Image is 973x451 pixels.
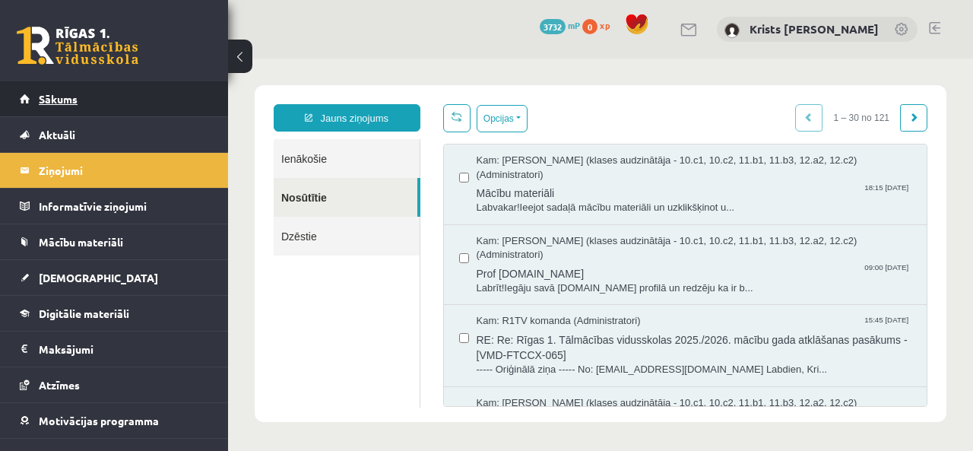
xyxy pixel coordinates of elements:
[540,19,566,34] span: 3732
[724,23,740,38] img: Krists Andrejs Zeile
[636,123,683,135] span: 18:15 [DATE]
[249,338,684,366] span: Kam: [PERSON_NAME] (klases audzinātāja - 10.c1, 10.c2, 11.b1, 11.b3, 12.a2, 12.c2) (Administratori)
[249,338,684,414] a: Kam: [PERSON_NAME] (klases audzinātāja - 10.c1, 10.c2, 11.b1, 11.b3, 12.a2, 12.c2) (Administratori)
[20,260,209,295] a: [DEMOGRAPHIC_DATA]
[39,332,209,367] legend: Maksājumi
[17,27,138,65] a: Rīgas 1. Tālmācības vidusskola
[249,256,684,318] a: Kam: R1TV komanda (Administratori) 15:45 [DATE] RE: Re: Rīgas 1. Tālmācības vidusskolas 2025./202...
[750,21,879,37] a: Krists [PERSON_NAME]
[20,224,209,259] a: Mācību materiāli
[39,92,78,106] span: Sākums
[568,19,580,31] span: mP
[249,46,300,74] button: Opcijas
[249,256,413,270] span: Kam: R1TV komanda (Administratori)
[249,176,684,237] a: Kam: [PERSON_NAME] (klases audzinātāja - 10.c1, 10.c2, 11.b1, 11.b3, 12.a2, 12.c2) (Administrator...
[249,95,684,157] a: Kam: [PERSON_NAME] (klases audzinātāja - 10.c1, 10.c2, 11.b1, 11.b3, 12.a2, 12.c2) (Administrator...
[20,189,209,224] a: Informatīvie ziņojumi
[636,256,683,267] span: 15:45 [DATE]
[46,158,192,197] a: Dzēstie
[249,95,684,123] span: Kam: [PERSON_NAME] (klases audzinātāja - 10.c1, 10.c2, 11.b1, 11.b3, 12.a2, 12.c2) (Administratori)
[39,128,75,141] span: Aktuāli
[20,81,209,116] a: Sākums
[20,403,209,438] a: Motivācijas programma
[20,367,209,402] a: Atzīmes
[249,270,684,304] span: RE: Re: Rīgas 1. Tālmācības vidusskolas 2025./2026. mācību gada atklāšanas pasākums - [VMD-FTCCX-...
[20,117,209,152] a: Aktuāli
[20,332,209,367] a: Maksājumi
[540,19,580,31] a: 3732 mP
[600,19,610,31] span: xp
[249,223,684,237] span: Labrīt!Iegāju savā [DOMAIN_NAME] profilā un redzēju ka ir b...
[582,19,597,34] span: 0
[46,81,192,119] a: Ienākošie
[20,296,209,331] a: Digitālie materiāli
[39,414,159,427] span: Motivācijas programma
[39,306,129,320] span: Digitālie materiāli
[39,153,209,188] legend: Ziņojumi
[249,304,684,319] span: ----- Oriģinālā ziņa ----- No: [EMAIL_ADDRESS][DOMAIN_NAME] Labdien, Kri...
[20,153,209,188] a: Ziņojumi
[249,204,684,223] span: Prof [DOMAIN_NAME]
[636,204,683,215] span: 09:00 [DATE]
[594,46,673,73] span: 1 – 30 no 121
[39,271,158,284] span: [DEMOGRAPHIC_DATA]
[249,176,684,204] span: Kam: [PERSON_NAME] (klases audzinātāja - 10.c1, 10.c2, 11.b1, 11.b3, 12.a2, 12.c2) (Administratori)
[249,123,684,142] span: Mācību materiāli
[39,235,123,249] span: Mācību materiāli
[39,378,80,392] span: Atzīmes
[582,19,617,31] a: 0 xp
[249,142,684,157] span: Labvakar!Ieejot sadaļā mācību materiāli un uzklikšķinot u...
[39,189,209,224] legend: Informatīvie ziņojumi
[46,46,192,73] a: Jauns ziņojums
[46,119,189,158] a: Nosūtītie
